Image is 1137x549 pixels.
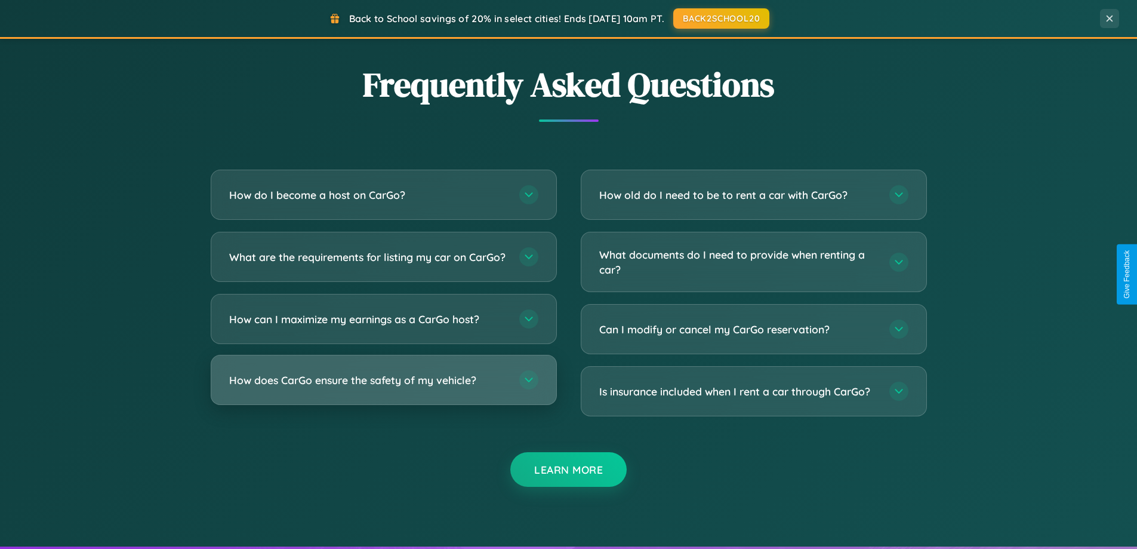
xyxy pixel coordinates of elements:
[211,62,927,108] h2: Frequently Asked Questions
[599,188,877,203] h3: How old do I need to be to rent a car with CarGo?
[673,8,769,29] button: BACK2SCHOOL20
[229,250,507,265] h3: What are the requirements for listing my car on CarGo?
[599,247,877,277] h3: What documents do I need to provide when renting a car?
[1123,250,1131,299] div: Give Feedback
[349,13,664,24] span: Back to School savings of 20% in select cities! Ends [DATE] 10am PT.
[599,384,877,399] h3: Is insurance included when I rent a car through CarGo?
[229,373,507,388] h3: How does CarGo ensure the safety of my vehicle?
[229,312,507,327] h3: How can I maximize my earnings as a CarGo host?
[510,452,627,487] button: Learn More
[599,322,877,337] h3: Can I modify or cancel my CarGo reservation?
[229,188,507,203] h3: How do I become a host on CarGo?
